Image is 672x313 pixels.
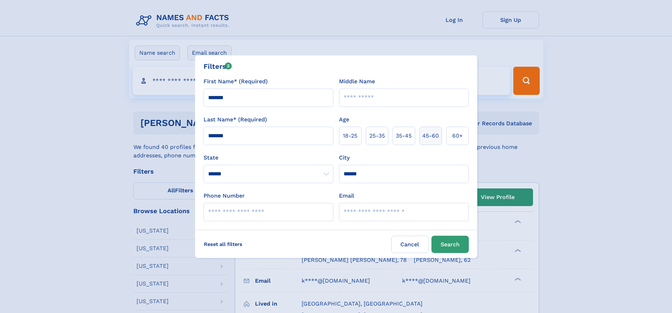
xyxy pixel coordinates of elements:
[204,154,333,162] label: State
[391,236,429,253] label: Cancel
[199,236,247,253] label: Reset all filters
[204,61,232,72] div: Filters
[339,154,350,162] label: City
[369,132,385,140] span: 25‑35
[431,236,469,253] button: Search
[204,115,267,124] label: Last Name* (Required)
[204,77,268,86] label: First Name* (Required)
[452,132,463,140] span: 60+
[396,132,412,140] span: 35‑45
[343,132,357,140] span: 18‑25
[339,192,354,200] label: Email
[339,77,375,86] label: Middle Name
[422,132,439,140] span: 45‑60
[339,115,349,124] label: Age
[204,192,245,200] label: Phone Number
